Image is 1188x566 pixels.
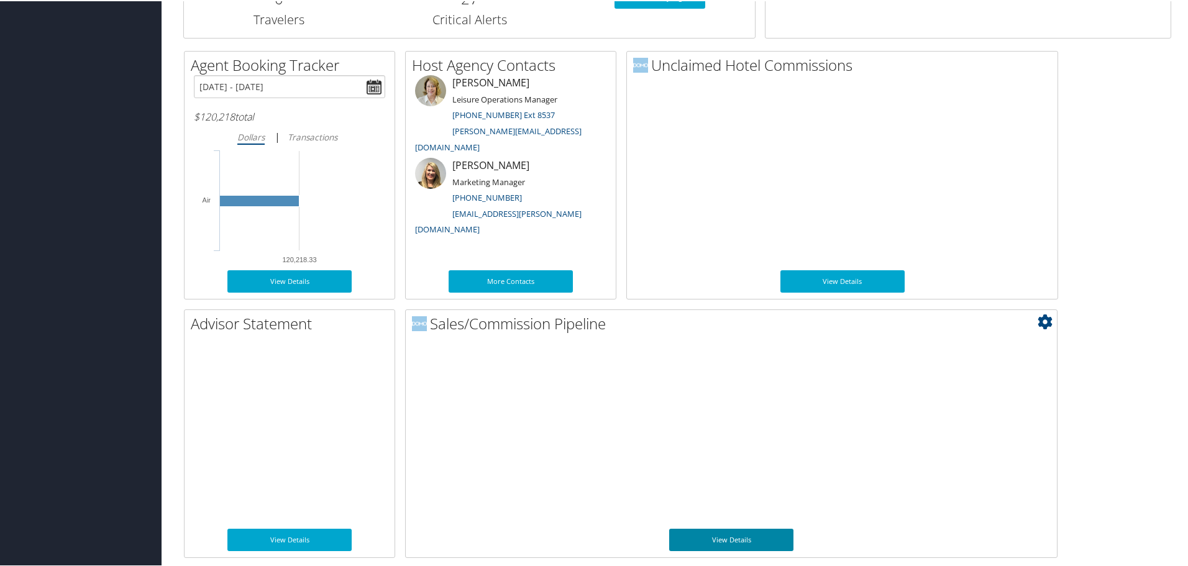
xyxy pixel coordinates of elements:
[194,109,385,122] h6: total
[415,207,582,234] a: [EMAIL_ADDRESS][PERSON_NAME][DOMAIN_NAME]
[452,93,557,104] small: Leisure Operations Manager
[415,157,446,188] img: ali-moffitt.jpg
[452,175,525,186] small: Marketing Manager
[669,527,793,550] a: View Details
[237,130,265,142] i: Dollars
[282,255,316,262] tspan: 120,218.33
[415,124,582,152] a: [PERSON_NAME][EMAIL_ADDRESS][DOMAIN_NAME]
[409,74,613,157] li: [PERSON_NAME]
[409,157,613,239] li: [PERSON_NAME]
[288,130,337,142] i: Transactions
[191,53,395,75] h2: Agent Booking Tracker
[383,10,555,27] h3: Critical Alerts
[412,53,616,75] h2: Host Agency Contacts
[415,74,446,105] img: meredith-price.jpg
[452,108,555,119] a: [PHONE_NUMBER] Ext 8537
[633,57,648,71] img: domo-logo.png
[449,269,573,291] a: More Contacts
[452,191,522,202] a: [PHONE_NUMBER]
[227,527,352,550] a: View Details
[227,269,352,291] a: View Details
[191,312,395,333] h2: Advisor Statement
[194,128,385,144] div: |
[633,53,1058,75] h2: Unclaimed Hotel Commissions
[412,315,427,330] img: domo-logo.png
[780,269,905,291] a: View Details
[193,10,365,27] h3: Travelers
[194,109,235,122] span: $120,218
[203,195,211,203] tspan: Air
[412,312,1057,333] h2: Sales/Commission Pipeline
